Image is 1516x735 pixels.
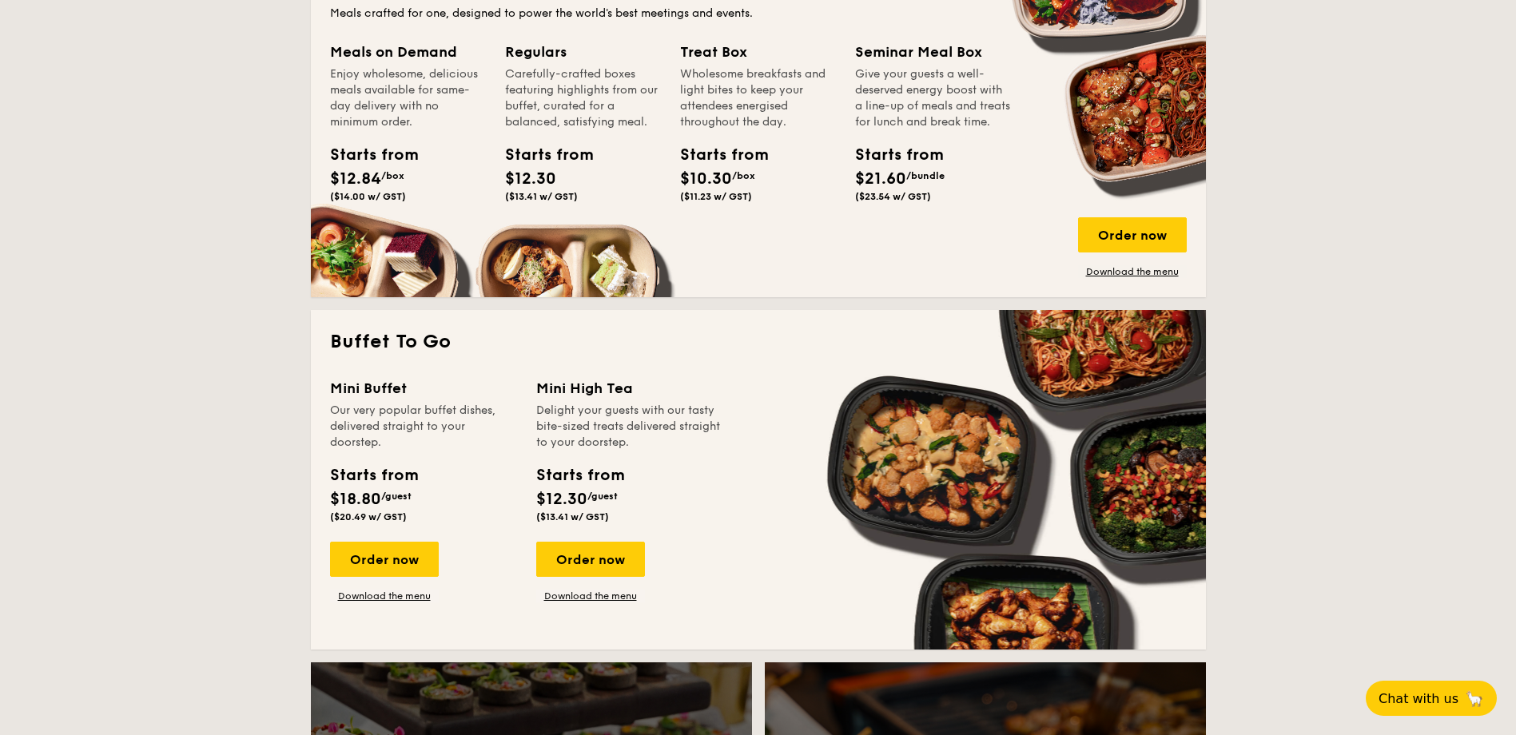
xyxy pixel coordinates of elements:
[330,463,417,487] div: Starts from
[680,143,752,167] div: Starts from
[505,191,578,202] span: ($13.41 w/ GST)
[680,41,836,63] div: Treat Box
[330,590,439,602] a: Download the menu
[680,66,836,130] div: Wholesome breakfasts and light bites to keep your attendees energised throughout the day.
[732,170,755,181] span: /box
[505,41,661,63] div: Regulars
[505,169,556,189] span: $12.30
[536,542,645,577] div: Order now
[330,191,406,202] span: ($14.00 w/ GST)
[855,169,906,189] span: $21.60
[330,6,1187,22] div: Meals crafted for one, designed to power the world's best meetings and events.
[381,491,412,502] span: /guest
[855,41,1011,63] div: Seminar Meal Box
[1078,217,1187,252] div: Order now
[536,403,723,451] div: Delight your guests with our tasty bite-sized treats delivered straight to your doorstep.
[381,170,404,181] span: /box
[1465,689,1484,708] span: 🦙
[1078,265,1187,278] a: Download the menu
[536,463,623,487] div: Starts from
[505,66,661,130] div: Carefully-crafted boxes featuring highlights from our buffet, curated for a balanced, satisfying ...
[330,329,1187,355] h2: Buffet To Go
[330,511,407,522] span: ($20.49 w/ GST)
[1366,681,1497,716] button: Chat with us🦙
[536,590,645,602] a: Download the menu
[906,170,945,181] span: /bundle
[330,41,486,63] div: Meals on Demand
[680,169,732,189] span: $10.30
[330,542,439,577] div: Order now
[330,143,402,167] div: Starts from
[330,490,381,509] span: $18.80
[536,377,723,399] div: Mini High Tea
[680,191,752,202] span: ($11.23 w/ GST)
[330,377,517,399] div: Mini Buffet
[855,66,1011,130] div: Give your guests a well-deserved energy boost with a line-up of meals and treats for lunch and br...
[505,143,577,167] div: Starts from
[330,403,517,451] div: Our very popular buffet dishes, delivered straight to your doorstep.
[330,169,381,189] span: $12.84
[1379,691,1458,706] span: Chat with us
[330,66,486,130] div: Enjoy wholesome, delicious meals available for same-day delivery with no minimum order.
[855,143,927,167] div: Starts from
[536,511,609,522] span: ($13.41 w/ GST)
[536,490,587,509] span: $12.30
[855,191,931,202] span: ($23.54 w/ GST)
[587,491,618,502] span: /guest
